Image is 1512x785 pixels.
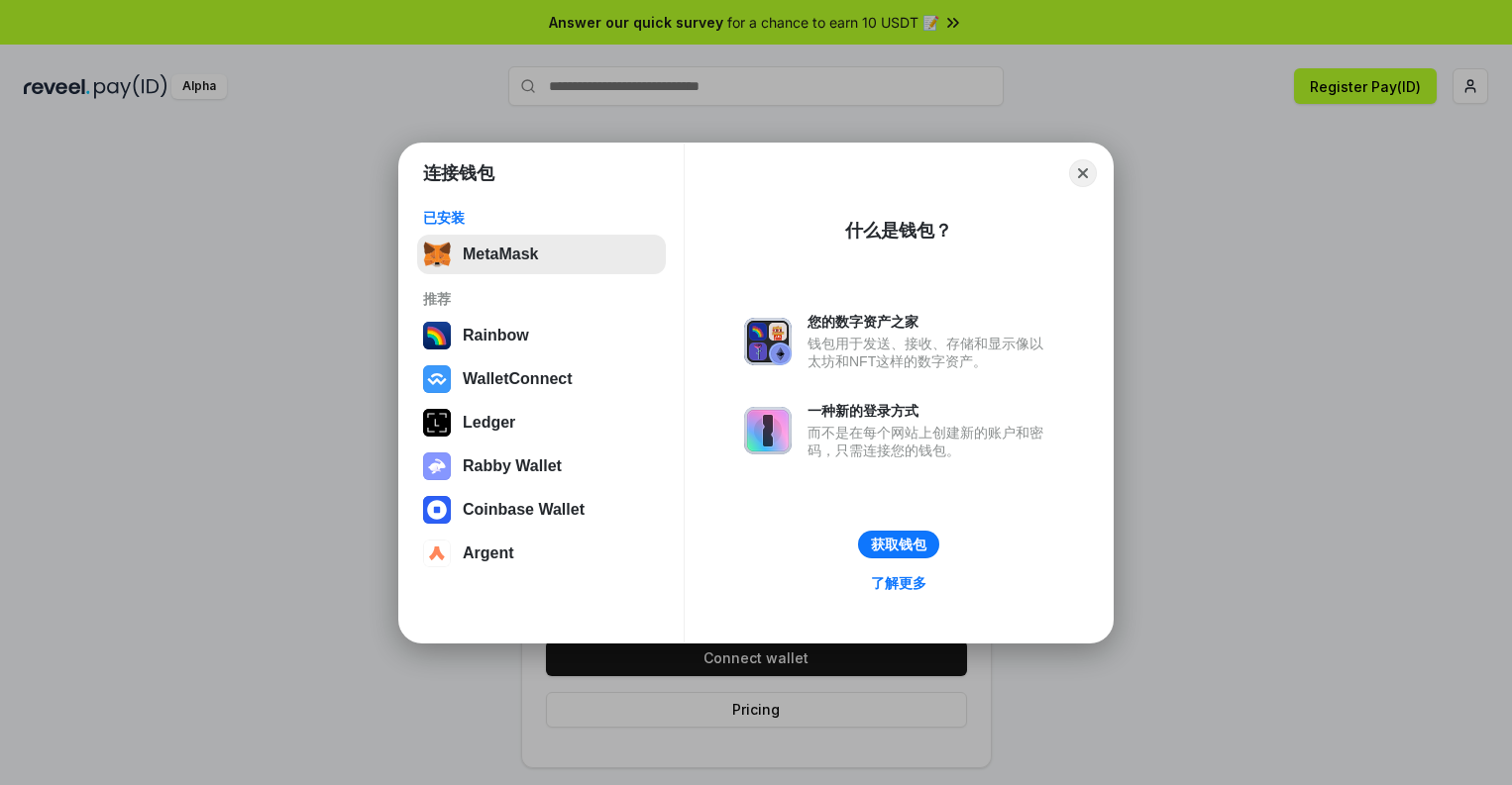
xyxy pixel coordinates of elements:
img: svg+xml,%3Csvg%20width%3D%2228%22%20height%3D%2228%22%20viewBox%3D%220%200%2028%2028%22%20fill%3D... [423,540,451,567]
div: 而不是在每个网站上创建新的账户和密码，只需连接您的钱包。 [808,424,1053,459]
div: 已安装 [423,209,660,227]
a: 了解更多 [859,570,938,596]
div: Rabby Wallet [463,457,562,475]
div: 获取钱包 [871,536,926,553]
button: Rainbow [417,316,666,355]
div: 推荐 [423,290,660,308]
div: 钱包用于发送、接收、存储和显示像以太坊和NFT这样的数字资产。 [808,335,1053,370]
div: WalletConnect [463,370,573,388]
div: 您的数字资产之家 [808,313,1053,331]
img: svg+xml,%3Csvg%20fill%3D%22none%22%20height%3D%2233%22%20viewBox%3D%220%200%2035%2033%22%20width%... [423,241,451,268]
button: Rabby Wallet [417,446,666,486]
img: svg+xml,%3Csvg%20width%3D%2228%22%20height%3D%2228%22%20viewBox%3D%220%200%2028%2028%22%20fill%3D... [423,365,451,393]
img: svg+xml,%3Csvg%20xmlns%3D%22http%3A%2F%2Fwww.w3.org%2F2000%2Fsvg%22%20width%3D%2228%22%20height%3... [423,409,451,437]
div: 一种新的登录方式 [808,402,1053,420]
div: MetaMask [463,245,538,263]
img: svg+xml,%3Csvg%20xmlns%3D%22http%3A%2F%2Fwww.w3.org%2F2000%2Fsvg%22%20fill%3D%22none%22%20viewBox... [744,318,792,365]
div: Coinbase Wallet [463,501,585,519]
img: svg+xml,%3Csvg%20width%3D%2228%22%20height%3D%2228%22%20viewBox%3D%220%200%2028%2028%22%20fill%3D... [423,496,451,524]
div: 了解更多 [871,574,926,592]
div: 什么是钱包？ [845,219,952,243]
img: svg+xml,%3Csvg%20width%3D%22120%22%20height%3D%22120%22%20viewBox%3D%220%200%20120%20120%22%20fil... [423,322,451,349]
button: 获取钱包 [858,531,939,558]
div: Argent [463,544,514,562]
button: WalletConnect [417,359,666,399]
div: Rainbow [463,327,529,344]
button: MetaMask [417,235,666,274]
h1: 连接钱包 [423,161,494,185]
button: Ledger [417,403,666,442]
div: Ledger [463,414,515,432]
button: Coinbase Wallet [417,490,666,530]
button: Argent [417,534,666,573]
button: Close [1069,159,1097,187]
img: svg+xml,%3Csvg%20xmlns%3D%22http%3A%2F%2Fwww.w3.org%2F2000%2Fsvg%22%20fill%3D%22none%22%20viewBox... [744,407,792,454]
img: svg+xml,%3Csvg%20xmlns%3D%22http%3A%2F%2Fwww.w3.org%2F2000%2Fsvg%22%20fill%3D%22none%22%20viewBox... [423,452,451,480]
